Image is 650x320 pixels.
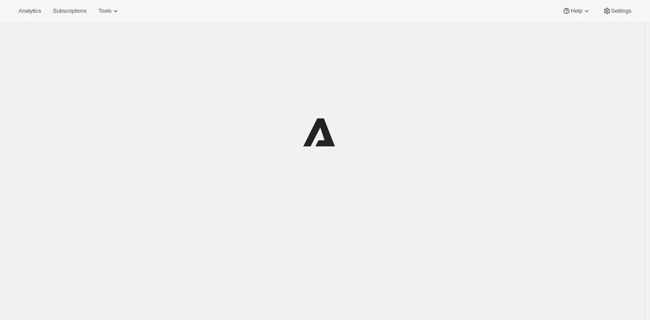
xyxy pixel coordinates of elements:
span: Subscriptions [53,8,86,14]
button: Analytics [13,5,46,17]
button: Subscriptions [48,5,92,17]
span: Tools [98,8,111,14]
span: Analytics [19,8,41,14]
span: Help [571,8,582,14]
button: Help [557,5,596,17]
button: Tools [93,5,125,17]
button: Settings [598,5,637,17]
span: Settings [611,8,631,14]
